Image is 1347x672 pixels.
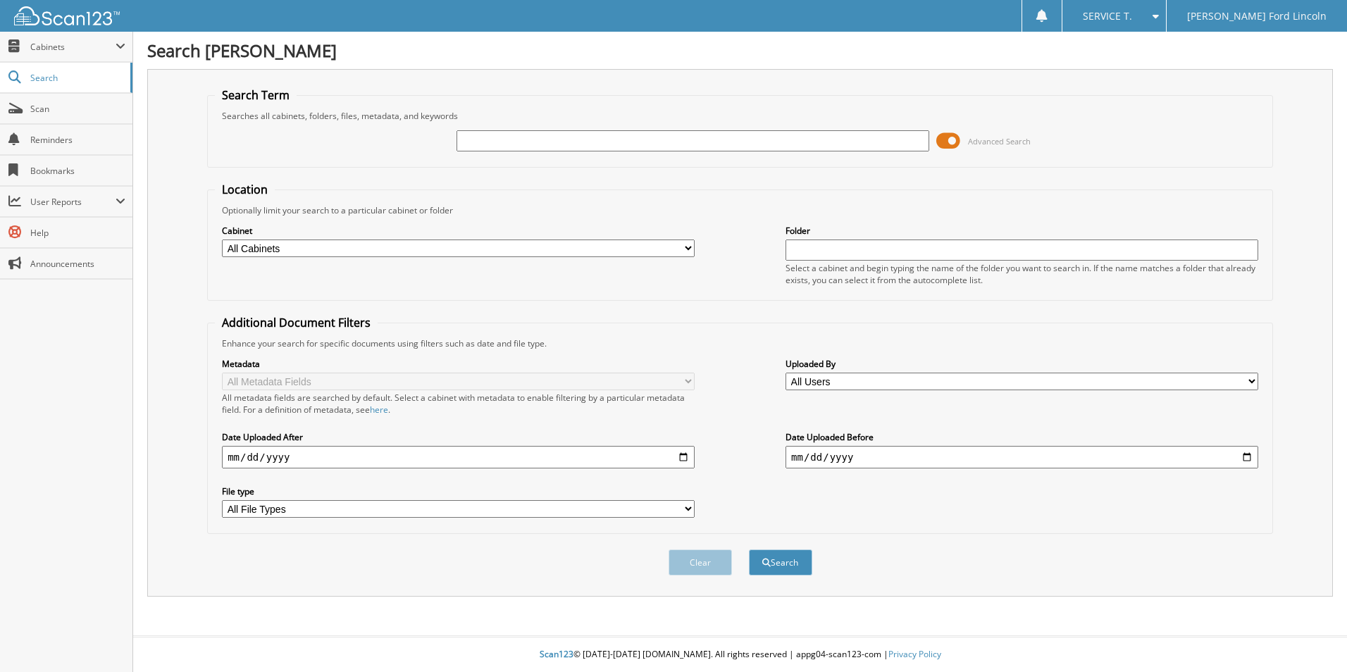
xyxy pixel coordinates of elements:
label: Cabinet [222,225,695,237]
label: Metadata [222,358,695,370]
span: Bookmarks [30,165,125,177]
span: Search [30,72,123,84]
a: here [370,404,388,416]
span: User Reports [30,196,116,208]
span: Scan [30,103,125,115]
img: scan123-logo-white.svg [14,6,120,25]
span: [PERSON_NAME] Ford Lincoln [1187,12,1327,20]
legend: Additional Document Filters [215,315,378,330]
span: Help [30,227,125,239]
legend: Search Term [215,87,297,103]
span: SERVICE T. [1083,12,1132,20]
span: Cabinets [30,41,116,53]
label: Date Uploaded After [222,431,695,443]
span: Scan123 [540,648,573,660]
span: Announcements [30,258,125,270]
legend: Location [215,182,275,197]
label: Date Uploaded Before [786,431,1258,443]
div: Searches all cabinets, folders, files, metadata, and keywords [215,110,1265,122]
input: start [222,446,695,468]
iframe: Chat Widget [1277,604,1347,672]
div: All metadata fields are searched by default. Select a cabinet with metadata to enable filtering b... [222,392,695,416]
button: Search [749,549,812,575]
a: Privacy Policy [888,648,941,660]
div: © [DATE]-[DATE] [DOMAIN_NAME]. All rights reserved | appg04-scan123-com | [133,637,1347,672]
div: Select a cabinet and begin typing the name of the folder you want to search in. If the name match... [786,262,1258,286]
div: Enhance your search for specific documents using filters such as date and file type. [215,337,1265,349]
h1: Search [PERSON_NAME] [147,39,1333,62]
div: Optionally limit your search to a particular cabinet or folder [215,204,1265,216]
span: Reminders [30,134,125,146]
span: Advanced Search [968,136,1031,147]
button: Clear [669,549,732,575]
label: Uploaded By [786,358,1258,370]
label: Folder [786,225,1258,237]
label: File type [222,485,695,497]
input: end [786,446,1258,468]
